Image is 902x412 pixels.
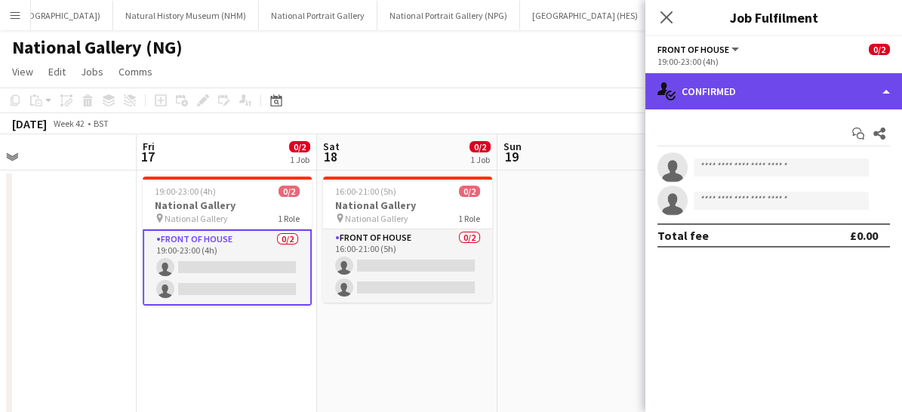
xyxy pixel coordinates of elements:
[143,229,312,306] app-card-role: Front of House0/219:00-23:00 (4h)
[657,44,729,55] span: Front of House
[657,56,890,67] div: 19:00-23:00 (4h)
[458,213,480,224] span: 1 Role
[850,228,878,243] div: £0.00
[143,177,312,306] app-job-card: 19:00-23:00 (4h)0/2National Gallery National Gallery1 RoleFront of House0/219:00-23:00 (4h)
[12,36,183,59] h1: National Gallery (NG)
[12,116,47,131] div: [DATE]
[6,62,39,81] a: View
[657,44,741,55] button: Front of House
[503,140,522,153] span: Sun
[657,228,709,243] div: Total fee
[645,73,902,109] div: Confirmed
[869,44,890,55] span: 0/2
[259,1,377,30] button: National Portrait Gallery
[323,177,492,303] app-job-card: 16:00-21:00 (5h)0/2National Gallery National Gallery1 RoleFront of House0/216:00-21:00 (5h)
[323,198,492,212] h3: National Gallery
[94,118,109,129] div: BST
[140,148,155,165] span: 17
[323,229,492,303] app-card-role: Front of House0/216:00-21:00 (5h)
[143,140,155,153] span: Fri
[81,65,103,78] span: Jobs
[113,1,259,30] button: Natural History Museum (NHM)
[323,140,340,153] span: Sat
[377,1,520,30] button: National Portrait Gallery (NPG)
[48,65,66,78] span: Edit
[469,141,491,152] span: 0/2
[12,65,33,78] span: View
[345,213,408,224] span: National Gallery
[289,141,310,152] span: 0/2
[165,213,228,224] span: National Gallery
[645,8,902,27] h3: Job Fulfilment
[50,118,88,129] span: Week 42
[42,62,72,81] a: Edit
[279,186,300,197] span: 0/2
[75,62,109,81] a: Jobs
[278,213,300,224] span: 1 Role
[335,186,396,197] span: 16:00-21:00 (5h)
[112,62,159,81] a: Comms
[155,186,216,197] span: 19:00-23:00 (4h)
[520,1,651,30] button: [GEOGRAPHIC_DATA] (HES)
[321,148,340,165] span: 18
[119,65,152,78] span: Comms
[470,154,490,165] div: 1 Job
[290,154,309,165] div: 1 Job
[459,186,480,197] span: 0/2
[501,148,522,165] span: 19
[143,198,312,212] h3: National Gallery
